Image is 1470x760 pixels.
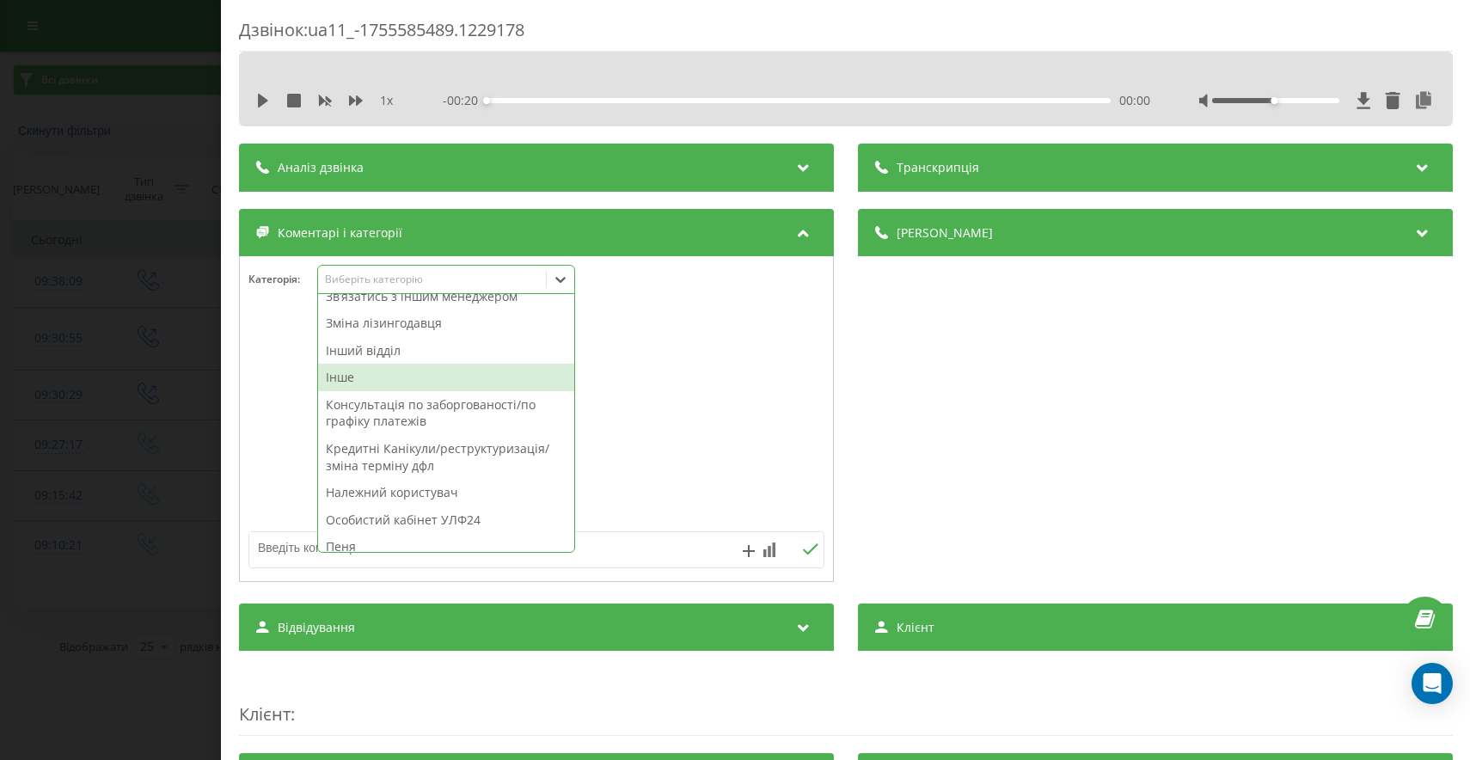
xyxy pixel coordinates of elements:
[324,273,539,286] div: Виберіть категорію
[318,337,574,365] div: Інший відділ
[239,668,1453,736] div: :
[1412,663,1453,704] div: Open Intercom Messenger
[443,92,487,109] span: - 00:20
[318,435,574,479] div: Кредитні Канікули/реструктуризація/зміна терміну дфл
[896,159,978,176] span: Транскрипція
[239,18,1453,52] div: Дзвінок : ua11_-1755585489.1229178
[1119,92,1150,109] span: 00:00
[278,224,402,242] span: Коментарі і категорії
[318,506,574,534] div: Особистий кабінет УЛФ24
[239,702,291,726] span: Клієнт
[278,619,355,636] span: Відвідування
[318,364,574,391] div: Інше
[318,310,574,337] div: Зміна лізингодавця
[380,92,393,109] span: 1 x
[896,224,992,242] span: [PERSON_NAME]
[318,533,574,561] div: Пеня
[1271,97,1277,104] div: Accessibility label
[318,283,574,310] div: Звʼязатись з іншим менеджером
[318,479,574,506] div: Належний користувач
[483,97,490,104] div: Accessibility label
[896,619,934,636] span: Клієнт
[278,159,364,176] span: Аналіз дзвінка
[318,391,574,435] div: Консультація по заборгованості/по графіку платежів
[248,273,317,285] h4: Категорія :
